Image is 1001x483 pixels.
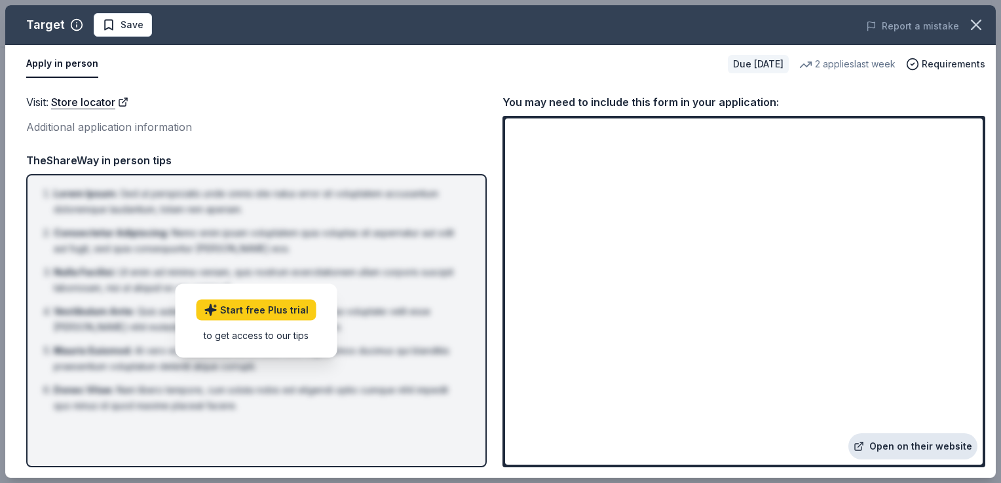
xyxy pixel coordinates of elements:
a: Store locator [51,94,128,111]
span: Save [121,17,143,33]
span: Vestibulum Ante : [54,306,135,317]
span: Donec Vitae : [54,384,114,395]
div: TheShareWay in person tips [26,152,487,169]
li: At vero eos et accusamus et iusto odio dignissimos ducimus qui blanditiis praesentium voluptatum ... [54,343,467,374]
button: Requirements [906,56,985,72]
button: Apply in person [26,50,98,78]
li: Sed ut perspiciatis unde omnis iste natus error sit voluptatem accusantium doloremque laudantium,... [54,186,467,217]
div: Target [26,14,65,35]
button: Save [94,13,152,37]
li: Quis autem vel eum iure reprehenderit qui in ea voluptate velit esse [PERSON_NAME] nihil molestia... [54,304,467,335]
a: Start free Plus trial [197,300,316,321]
a: Open on their website [848,433,977,459]
div: Due [DATE] [728,55,789,73]
span: Mauris Euismod : [54,345,132,356]
span: Consectetur Adipiscing : [54,227,169,238]
li: Nam libero tempore, cum soluta nobis est eligendi optio cumque nihil impedit quo minus id quod ma... [54,382,467,414]
div: to get access to our tips [197,329,316,342]
li: Nemo enim ipsam voluptatem quia voluptas sit aspernatur aut odit aut fugit, sed quia consequuntur... [54,225,467,257]
div: Visit : [26,94,487,111]
div: Additional application information [26,118,487,135]
div: You may need to include this form in your application: [502,94,985,111]
li: Ut enim ad minima veniam, quis nostrum exercitationem ullam corporis suscipit laboriosam, nisi ut... [54,264,467,296]
span: Requirements [922,56,985,72]
span: Nulla Facilisi : [54,266,116,277]
span: Lorem Ipsum : [54,188,118,199]
div: 2 applies last week [799,56,896,72]
button: Report a mistake [866,18,959,34]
